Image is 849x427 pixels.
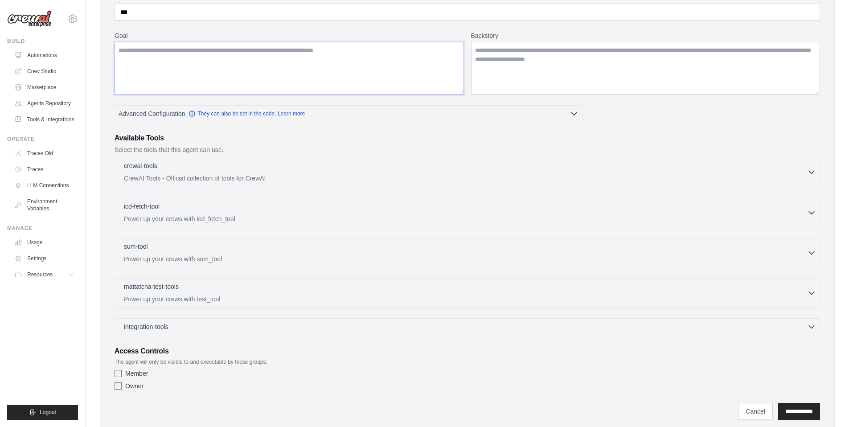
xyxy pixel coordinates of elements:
[115,106,582,122] button: Advanced Configuration They can also be set in the code. Learn more
[124,161,157,170] p: crewai-tools
[125,382,144,390] label: Owner
[115,358,820,365] p: The agent will only be visible to and executable by those groups.
[124,242,148,251] p: sum-tool
[124,322,168,331] span: integration-tools
[124,214,807,223] p: Power up your crews with icd_fetch_tool
[11,146,78,160] a: Traces Old
[7,225,78,232] div: Manage
[11,178,78,193] a: LLM Connections
[124,255,807,263] p: Power up your crews with sum_tool
[11,162,78,177] a: Traces
[7,135,78,143] div: Operate
[471,31,820,40] label: Backstory
[11,96,78,111] a: Agents Repository
[119,322,816,331] button: integration-tools
[115,346,820,357] h3: Access Controls
[11,251,78,266] a: Settings
[738,403,773,420] a: Cancel
[11,64,78,78] a: Crew Studio
[124,202,160,211] p: icd-fetch-tool
[27,271,53,278] span: Resources
[115,145,820,154] p: Select the tools that this agent can use.
[119,161,816,183] button: crewai-tools CrewAI Tools - Official collection of tools for CrewAI
[124,282,179,291] p: mattatcha-test-tools
[11,267,78,282] button: Resources
[125,369,148,378] label: Member
[189,110,305,117] a: They can also be set in the code. Learn more
[11,112,78,127] a: Tools & Integrations
[124,174,807,183] p: CrewAI Tools - Official collection of tools for CrewAI
[40,409,56,416] span: Logout
[7,37,78,45] div: Build
[119,282,816,304] button: mattatcha-test-tools Power up your crews with test_tool
[11,194,78,216] a: Environment Variables
[124,295,807,304] p: Power up your crews with test_tool
[115,31,464,40] label: Goal
[115,133,820,144] h3: Available Tools
[119,242,816,263] button: sum-tool Power up your crews with sum_tool
[119,202,816,223] button: icd-fetch-tool Power up your crews with icd_fetch_tool
[11,48,78,62] a: Automations
[7,405,78,420] button: Logout
[119,109,185,118] span: Advanced Configuration
[7,10,52,27] img: Logo
[11,235,78,250] a: Usage
[11,80,78,94] a: Marketplace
